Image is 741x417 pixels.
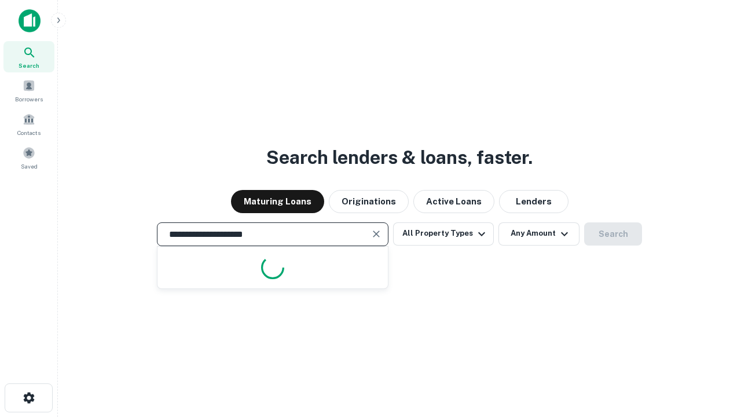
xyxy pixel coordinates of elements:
[19,9,41,32] img: capitalize-icon.png
[3,108,54,140] a: Contacts
[3,142,54,173] a: Saved
[266,144,533,171] h3: Search lenders & loans, faster.
[329,190,409,213] button: Originations
[231,190,324,213] button: Maturing Loans
[498,222,579,246] button: Any Amount
[393,222,494,246] button: All Property Types
[15,94,43,104] span: Borrowers
[413,190,494,213] button: Active Loans
[368,226,384,242] button: Clear
[3,41,54,72] a: Search
[3,75,54,106] a: Borrowers
[499,190,568,213] button: Lenders
[683,324,741,380] iframe: Chat Widget
[17,128,41,137] span: Contacts
[21,162,38,171] span: Saved
[19,61,39,70] span: Search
